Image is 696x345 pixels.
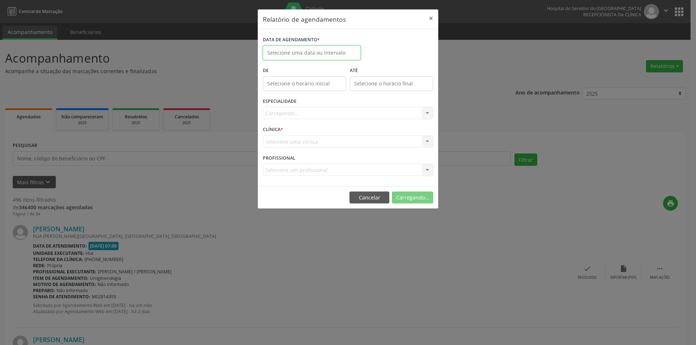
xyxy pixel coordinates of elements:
h5: Relatório de agendamentos [263,14,346,24]
label: De [263,65,346,76]
button: Close [424,9,438,27]
label: DATA DE AGENDAMENTO [263,34,320,46]
input: Selecione uma data ou intervalo [263,46,361,60]
input: Selecione o horário final [350,76,433,91]
button: Carregando... [392,192,433,204]
input: Selecione o horário inicial [263,76,346,91]
label: ESPECIALIDADE [263,96,297,107]
label: ATÉ [350,65,433,76]
button: Cancelar [349,192,389,204]
label: PROFISSIONAL [263,152,295,164]
label: CLÍNICA [263,124,283,135]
